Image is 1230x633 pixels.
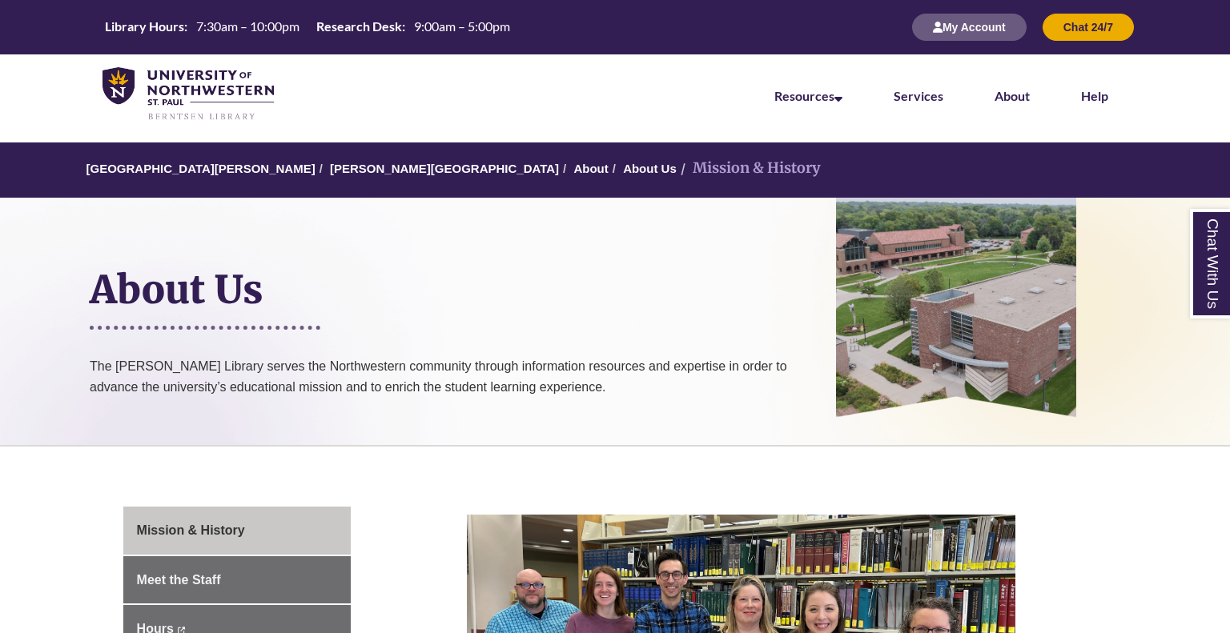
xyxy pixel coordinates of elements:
th: Research Desk: [310,18,408,35]
span: 7:30am – 10:00pm [196,18,299,34]
th: Library Hours: [98,18,190,35]
p: The [PERSON_NAME] Library serves the Northwestern community through information resources and exp... [90,356,812,437]
a: [PERSON_NAME][GEOGRAPHIC_DATA] [330,162,559,175]
a: About [995,88,1030,103]
a: My Account [912,20,1027,34]
a: Services [894,88,943,103]
a: [GEOGRAPHIC_DATA][PERSON_NAME] [86,162,316,175]
button: Chat 24/7 [1043,14,1134,41]
h1: About Us [90,202,812,322]
a: About Us [623,162,677,175]
a: Chat 24/7 [1043,20,1134,34]
a: Hours Today [98,18,517,37]
a: About [573,162,608,175]
a: Help [1081,88,1108,103]
table: Hours Today [98,18,517,35]
a: Mission & History [123,507,352,555]
span: Mission & History [137,523,245,537]
button: My Account [912,14,1027,41]
a: Meet the Staff [123,556,352,604]
span: Meet the Staff [137,573,221,587]
a: Resources [774,88,842,103]
span: 9:00am – 5:00pm [414,18,510,34]
li: Mission & History [677,157,821,180]
img: UNWSP Library Logo [102,67,274,122]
